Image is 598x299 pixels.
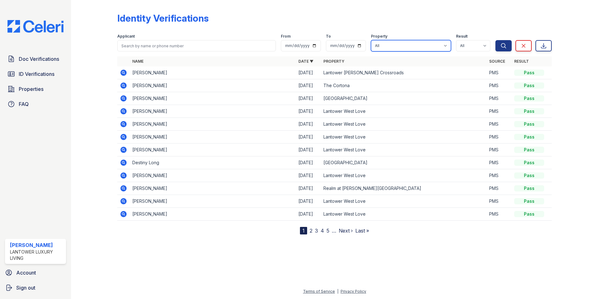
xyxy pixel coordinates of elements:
label: Result [456,34,468,39]
td: PMS [487,144,512,156]
a: 5 [327,228,329,234]
a: Result [514,59,529,64]
label: From [281,34,291,39]
td: PMS [487,105,512,118]
a: Last » [355,228,369,234]
td: [DATE] [296,156,321,169]
div: Lantower Luxury Living [10,249,63,261]
a: Date ▼ [298,59,313,64]
div: Pass [514,95,544,102]
label: Applicant [117,34,135,39]
td: [DATE] [296,195,321,208]
td: [DATE] [296,208,321,221]
td: PMS [487,79,512,92]
td: PMS [487,66,512,79]
img: CE_Logo_Blue-a8612792a0a2168367f1c8372b55b34899dd931a85d93a1a3d3e32e68fde9ad4.png [3,20,68,33]
div: | [337,289,338,294]
td: Lantower West Love [321,208,487,221]
td: [PERSON_NAME] [130,66,296,79]
td: [GEOGRAPHIC_DATA] [321,92,487,105]
input: Search by name or phone number [117,40,276,51]
span: FAQ [19,100,29,108]
div: Pass [514,108,544,114]
a: Terms of Service [303,289,335,294]
div: Pass [514,185,544,191]
span: Doc Verifications [19,55,59,63]
td: [DATE] [296,105,321,118]
div: Identity Verifications [117,13,209,24]
td: [PERSON_NAME] [130,92,296,105]
label: Property [371,34,388,39]
a: Next › [339,228,353,234]
a: 3 [315,228,318,234]
td: [DATE] [296,182,321,195]
a: Doc Verifications [5,53,66,65]
td: Lantower West Love [321,144,487,156]
td: [PERSON_NAME] [130,131,296,144]
td: Destiny Long [130,156,296,169]
td: [DATE] [296,79,321,92]
td: [PERSON_NAME] [130,208,296,221]
a: Sign out [3,281,68,294]
a: ID Verifications [5,68,66,80]
td: [PERSON_NAME] [130,79,296,92]
td: PMS [487,182,512,195]
span: Properties [19,85,43,93]
td: PMS [487,195,512,208]
td: [PERSON_NAME] [130,195,296,208]
div: [PERSON_NAME] [10,241,63,249]
a: Properties [5,83,66,95]
td: Lantower [PERSON_NAME] Crossroads [321,66,487,79]
div: Pass [514,211,544,217]
div: Pass [514,147,544,153]
div: Pass [514,160,544,166]
td: Realm at [PERSON_NAME][GEOGRAPHIC_DATA] [321,182,487,195]
td: PMS [487,118,512,131]
td: PMS [487,208,512,221]
td: [PERSON_NAME] [130,105,296,118]
a: 2 [310,228,312,234]
a: Privacy Policy [341,289,366,294]
div: Pass [514,198,544,204]
div: 1 [300,227,307,234]
div: Pass [514,70,544,76]
td: PMS [487,92,512,105]
td: [PERSON_NAME] [130,169,296,182]
td: PMS [487,169,512,182]
span: … [332,227,336,234]
span: Account [16,269,36,276]
td: Lantower West Love [321,195,487,208]
td: Lantower West Love [321,118,487,131]
td: [DATE] [296,144,321,156]
a: Source [489,59,505,64]
td: [DATE] [296,169,321,182]
a: 4 [321,228,324,234]
td: [PERSON_NAME] [130,118,296,131]
td: PMS [487,156,512,169]
span: Sign out [16,284,35,291]
a: FAQ [5,98,66,110]
a: Account [3,266,68,279]
td: The Cortona [321,79,487,92]
td: PMS [487,131,512,144]
td: Lantower West Love [321,169,487,182]
div: Pass [514,134,544,140]
div: Pass [514,172,544,179]
span: ID Verifications [19,70,54,78]
label: To [326,34,331,39]
div: Pass [514,82,544,89]
td: [GEOGRAPHIC_DATA] [321,156,487,169]
td: [PERSON_NAME] [130,182,296,195]
div: Pass [514,121,544,127]
a: Property [323,59,344,64]
a: Name [132,59,144,64]
td: [DATE] [296,92,321,105]
td: [DATE] [296,66,321,79]
td: [PERSON_NAME] [130,144,296,156]
td: Lantower West Love [321,131,487,144]
td: [DATE] [296,131,321,144]
td: Lantower West Love [321,105,487,118]
td: [DATE] [296,118,321,131]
